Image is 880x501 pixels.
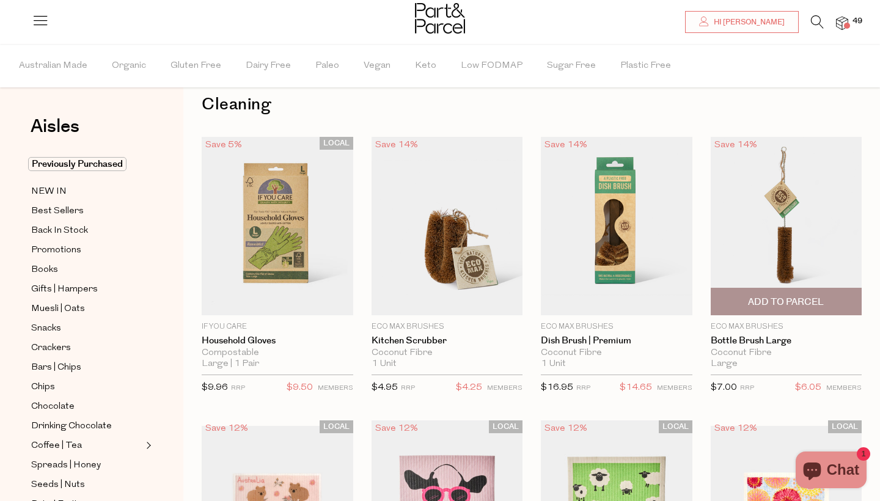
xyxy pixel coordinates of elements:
[28,157,127,171] span: Previously Purchased
[740,385,754,392] small: RRP
[657,385,692,392] small: MEMBERS
[792,452,870,491] inbox-online-store-chat: Shopify online store chat
[711,137,761,153] div: Save 14%
[31,438,142,453] a: Coffee | Tea
[461,45,522,87] span: Low FODMAP
[202,383,228,392] span: $9.96
[541,137,591,153] div: Save 14%
[320,420,353,433] span: LOCAL
[315,45,339,87] span: Paleo
[202,137,353,315] img: Household Gloves
[31,341,71,356] span: Crackers
[31,243,142,258] a: Promotions
[202,321,353,332] p: If You Care
[849,16,865,27] span: 49
[31,203,142,219] a: Best Sellers
[711,359,738,370] span: Large
[826,385,862,392] small: MEMBERS
[19,45,87,87] span: Australian Made
[31,340,142,356] a: Crackers
[31,419,112,434] span: Drinking Chocolate
[202,359,259,370] span: Large | 1 Pair
[31,223,142,238] a: Back In Stock
[372,137,523,315] img: Kitchen Scrubber
[372,420,422,437] div: Save 12%
[748,296,824,309] span: Add To Parcel
[372,335,523,346] a: Kitchen Scrubber
[31,458,101,473] span: Spreads | Honey
[170,45,221,87] span: Gluten Free
[202,348,353,359] div: Compostable
[31,204,84,219] span: Best Sellers
[828,420,862,433] span: LOCAL
[31,301,142,316] a: Muesli | Oats
[31,263,58,277] span: Books
[31,302,85,316] span: Muesli | Oats
[620,45,671,87] span: Plastic Free
[711,335,862,346] a: Bottle Brush Large
[31,282,98,297] span: Gifts | Hampers
[487,385,522,392] small: MEMBERS
[202,137,246,153] div: Save 5%
[287,380,313,396] span: $9.50
[547,45,596,87] span: Sugar Free
[711,17,785,27] span: Hi [PERSON_NAME]
[541,348,692,359] div: Coconut Fibre
[31,379,142,395] a: Chips
[31,282,142,297] a: Gifts | Hampers
[372,383,398,392] span: $4.95
[31,380,55,395] span: Chips
[31,321,142,336] a: Snacks
[31,439,82,453] span: Coffee | Tea
[31,321,61,336] span: Snacks
[372,321,523,332] p: Eco Max Brushes
[711,383,737,392] span: $7.00
[231,385,245,392] small: RRP
[659,420,692,433] span: LOCAL
[711,348,862,359] div: Coconut Fibre
[415,45,436,87] span: Keto
[202,90,862,119] h1: Cleaning
[364,45,391,87] span: Vegan
[112,45,146,87] span: Organic
[31,360,81,375] span: Bars | Chips
[143,438,152,453] button: Expand/Collapse Coffee | Tea
[711,137,862,315] img: Bottle Brush Large
[31,184,142,199] a: NEW IN
[372,137,422,153] div: Save 14%
[711,420,761,437] div: Save 12%
[31,419,142,434] a: Drinking Chocolate
[31,243,81,258] span: Promotions
[372,348,523,359] div: Coconut Fibre
[415,3,465,34] img: Part&Parcel
[541,137,692,315] img: Dish Brush | Premium
[795,380,821,396] span: $6.05
[31,360,142,375] a: Bars | Chips
[456,380,482,396] span: $4.25
[318,385,353,392] small: MEMBERS
[620,380,652,396] span: $14.65
[202,335,353,346] a: Household Gloves
[541,420,591,437] div: Save 12%
[31,185,67,199] span: NEW IN
[401,385,415,392] small: RRP
[31,113,79,140] span: Aisles
[836,16,848,29] a: 49
[576,385,590,392] small: RRP
[31,117,79,148] a: Aisles
[711,288,862,315] button: Add To Parcel
[541,359,566,370] span: 1 Unit
[320,137,353,150] span: LOCAL
[489,420,522,433] span: LOCAL
[31,262,142,277] a: Books
[31,399,142,414] a: Chocolate
[202,420,252,437] div: Save 12%
[31,477,142,492] a: Seeds | Nuts
[31,458,142,473] a: Spreads | Honey
[246,45,291,87] span: Dairy Free
[541,383,573,392] span: $16.95
[685,11,799,33] a: Hi [PERSON_NAME]
[541,335,692,346] a: Dish Brush | Premium
[31,400,75,414] span: Chocolate
[31,478,85,492] span: Seeds | Nuts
